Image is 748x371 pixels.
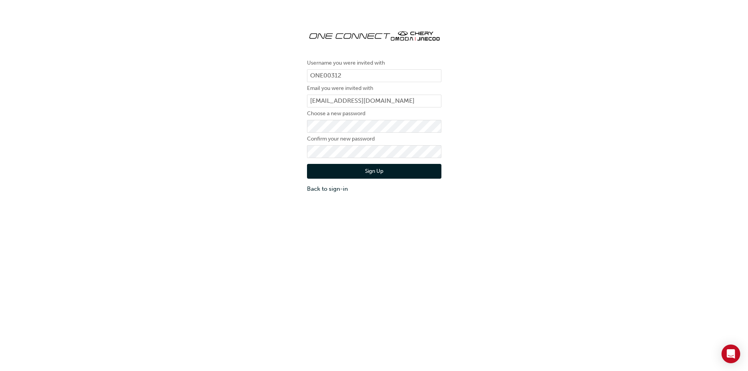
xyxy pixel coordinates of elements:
label: Confirm your new password [307,134,441,144]
label: Choose a new password [307,109,441,118]
input: Username [307,69,441,83]
div: Open Intercom Messenger [722,345,740,363]
label: Email you were invited with [307,84,441,93]
a: Back to sign-in [307,185,441,193]
label: Username you were invited with [307,58,441,68]
img: oneconnect [307,23,441,47]
button: Sign Up [307,164,441,179]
